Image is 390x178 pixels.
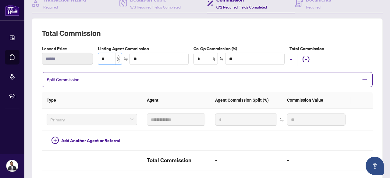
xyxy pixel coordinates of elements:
[124,57,128,61] span: swap
[5,5,19,16] img: logo
[115,59,122,65] span: Decrease Value
[142,92,210,109] th: Agent
[215,155,277,165] h2: -
[47,136,125,145] button: Add Another Agent or Referral
[287,155,346,165] h2: -
[115,53,122,59] span: Increase Value
[42,72,373,87] div: Split Commission
[42,45,93,52] label: Leased Price
[289,45,373,52] h5: Total Commission
[6,160,18,172] img: Profile Icon
[306,5,321,9] span: Required
[282,92,350,109] th: Commission Value
[130,5,181,9] span: 3/3 Required Fields Completed
[216,5,267,9] span: 0/2 Required Fields Completed
[118,55,120,57] span: up
[98,45,189,52] label: Listing Agent Commission
[50,115,133,124] span: Primary
[366,157,384,175] button: Open asap
[219,57,224,61] span: swap
[61,137,120,144] span: Add Another Agent or Referral
[280,117,284,122] span: swap
[147,155,205,165] h2: Total Commission
[47,77,80,82] span: Split Commission
[302,54,310,66] h2: (-)
[118,61,120,63] span: down
[210,92,282,109] th: Agent Commission Split (%)
[42,92,142,109] th: Type
[289,54,292,66] h2: -
[42,28,373,38] h2: Total Commission
[51,137,59,144] span: plus-circle
[193,45,285,52] label: Co-Op Commission (%)
[43,5,58,9] span: Required
[362,77,367,82] span: minus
